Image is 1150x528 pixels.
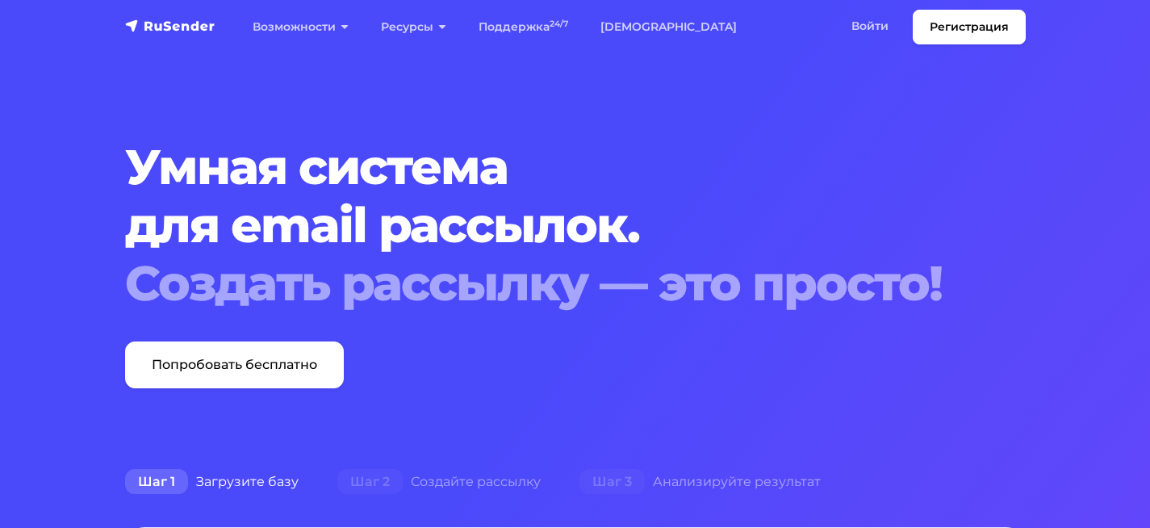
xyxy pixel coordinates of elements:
[125,469,188,495] span: Шаг 1
[125,254,949,312] div: Создать рассылку — это просто!
[125,138,949,312] h1: Умная система для email рассылок.
[337,469,403,495] span: Шаг 2
[560,466,840,498] div: Анализируйте результат
[913,10,1026,44] a: Регистрация
[125,18,215,34] img: RuSender
[835,10,905,43] a: Войти
[579,469,645,495] span: Шаг 3
[106,466,318,498] div: Загрузите базу
[584,10,753,44] a: [DEMOGRAPHIC_DATA]
[125,342,344,388] a: Попробовать бесплатно
[365,10,462,44] a: Ресурсы
[236,10,365,44] a: Возможности
[462,10,584,44] a: Поддержка24/7
[550,19,568,29] sup: 24/7
[318,466,560,498] div: Создайте рассылку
